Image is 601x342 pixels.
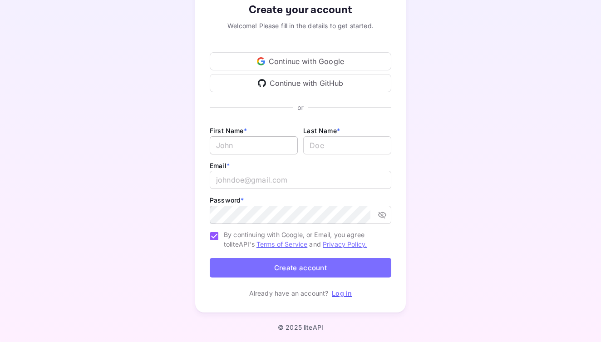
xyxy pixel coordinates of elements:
[256,240,307,248] a: Terms of Service
[210,74,391,92] div: Continue with GitHub
[210,171,391,189] input: johndoe@gmail.com
[210,162,230,169] label: Email
[303,136,391,154] input: Doe
[323,240,367,248] a: Privacy Policy.
[374,207,390,223] button: toggle password visibility
[210,136,298,154] input: John
[332,289,352,297] a: Log in
[210,127,247,134] label: First Name
[210,196,244,204] label: Password
[224,230,384,249] span: By continuing with Google, or Email, you agree to liteAPI's and
[249,288,329,298] p: Already have an account?
[210,21,391,30] div: Welcome! Please fill in the details to get started.
[210,2,391,18] div: Create your account
[210,52,391,70] div: Continue with Google
[210,258,391,278] button: Create account
[278,323,323,331] p: © 2025 liteAPI
[303,127,340,134] label: Last Name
